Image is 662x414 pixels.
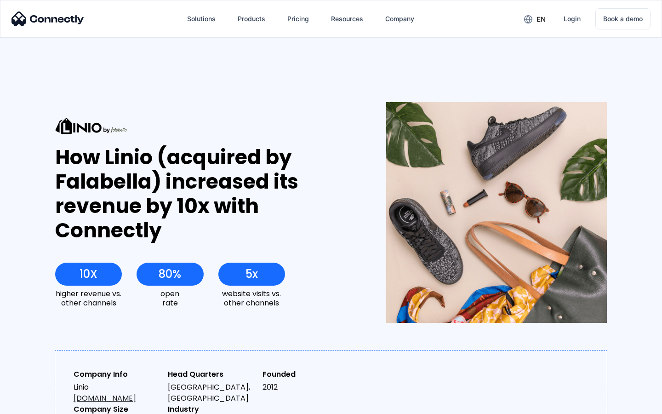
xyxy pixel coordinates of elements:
div: [GEOGRAPHIC_DATA], [GEOGRAPHIC_DATA] [168,382,255,404]
div: 10X [80,268,97,281]
div: Products [238,12,265,25]
a: Login [556,8,588,30]
div: Pricing [287,12,309,25]
div: 2012 [263,382,349,393]
div: open rate [137,289,203,307]
div: How Linio (acquired by Falabella) increased its revenue by 10x with Connectly [55,145,353,242]
img: Connectly Logo [11,11,84,26]
aside: Language selected: English [9,398,55,411]
div: en [536,13,546,26]
div: Login [564,12,581,25]
div: website visits vs. other channels [218,289,285,307]
div: Company [385,12,414,25]
div: Head Quarters [168,369,255,380]
div: Solutions [187,12,216,25]
a: [DOMAIN_NAME] [74,393,136,403]
div: Resources [331,12,363,25]
div: Founded [263,369,349,380]
div: 80% [159,268,181,281]
div: higher revenue vs. other channels [55,289,122,307]
ul: Language list [18,398,55,411]
a: Book a demo [595,8,651,29]
div: 5x [245,268,258,281]
div: Company Info [74,369,160,380]
a: Pricing [280,8,316,30]
div: Linio [74,382,160,404]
